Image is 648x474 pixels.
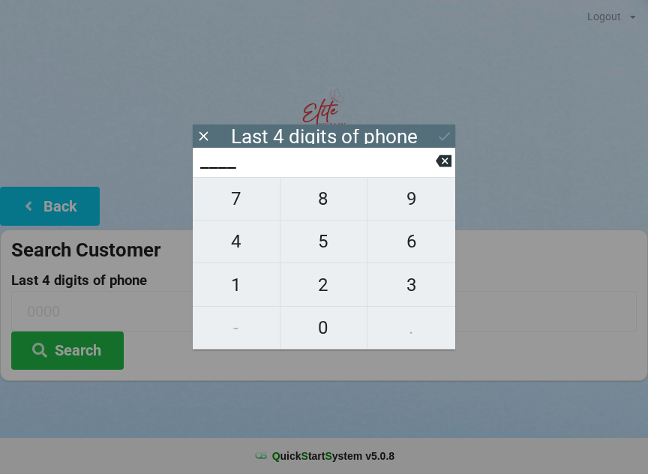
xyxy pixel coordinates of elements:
button: 1 [193,263,280,306]
span: 6 [367,226,455,257]
span: 8 [280,183,367,214]
span: 5 [280,226,367,257]
span: 4 [193,226,280,257]
button: 6 [367,220,455,263]
span: 7 [193,183,280,214]
span: 3 [367,269,455,301]
span: 9 [367,183,455,214]
button: 5 [280,220,368,263]
span: 2 [280,269,367,301]
button: 7 [193,177,280,220]
span: 0 [280,312,367,343]
button: 9 [367,177,455,220]
button: 8 [280,177,368,220]
button: 0 [280,307,368,349]
button: 3 [367,263,455,306]
span: 1 [193,269,280,301]
button: 2 [280,263,368,306]
button: 4 [193,220,280,263]
div: Last 4 digits of phone [231,129,418,144]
